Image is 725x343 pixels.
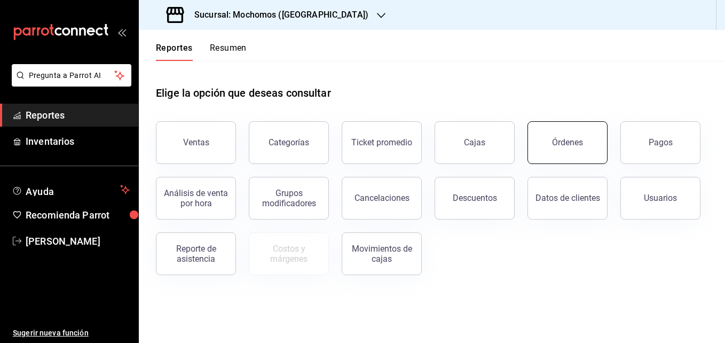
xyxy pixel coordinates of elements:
div: Ventas [183,137,209,147]
button: Datos de clientes [527,177,608,220]
button: Contrata inventarios para ver este reporte [249,232,329,275]
div: Usuarios [644,193,677,203]
button: Resumen [210,43,247,61]
div: Reporte de asistencia [163,244,229,264]
button: Ventas [156,121,236,164]
button: Pagos [620,121,700,164]
button: Órdenes [527,121,608,164]
button: Cajas [435,121,515,164]
button: Análisis de venta por hora [156,177,236,220]
button: Movimientos de cajas [342,232,422,275]
button: open_drawer_menu [117,28,126,36]
div: Categorías [269,137,309,147]
button: Usuarios [620,177,700,220]
button: Reportes [156,43,193,61]
span: Recomienda Parrot [26,208,130,222]
a: Pregunta a Parrot AI [7,77,131,89]
div: Análisis de venta por hora [163,188,229,208]
span: Inventarios [26,134,130,149]
button: Pregunta a Parrot AI [12,64,131,87]
button: Grupos modificadores [249,177,329,220]
span: Sugerir nueva función [13,328,130,339]
div: Datos de clientes [535,193,600,203]
button: Reporte de asistencia [156,232,236,275]
button: Cancelaciones [342,177,422,220]
button: Categorías [249,121,329,164]
h3: Sucursal: Mochomos ([GEOGRAPHIC_DATA]) [186,9,368,21]
div: Cajas [464,137,485,147]
span: Reportes [26,108,130,122]
span: Pregunta a Parrot AI [29,70,115,81]
div: Ticket promedio [351,137,412,147]
div: navigation tabs [156,43,247,61]
span: Ayuda [26,183,116,196]
div: Costos y márgenes [256,244,322,264]
div: Movimientos de cajas [349,244,415,264]
div: Grupos modificadores [256,188,322,208]
div: Descuentos [453,193,497,203]
h1: Elige la opción que deseas consultar [156,85,331,101]
div: Pagos [649,137,673,147]
button: Descuentos [435,177,515,220]
div: Órdenes [552,137,583,147]
div: Cancelaciones [354,193,409,203]
button: Ticket promedio [342,121,422,164]
span: [PERSON_NAME] [26,234,130,248]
